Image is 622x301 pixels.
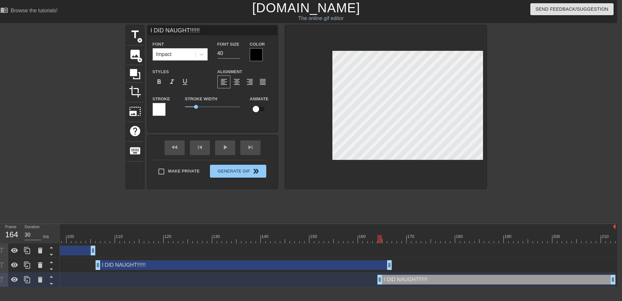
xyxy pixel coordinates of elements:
[129,145,141,157] span: keyboard
[407,233,415,240] div: 170
[261,233,270,240] div: 140
[185,96,217,102] label: Stroke Width
[456,233,464,240] div: 180
[221,143,229,151] span: play_arrow
[137,57,143,63] span: add_circle
[213,233,221,240] div: 130
[250,41,265,48] label: Color
[95,262,101,268] span: drag_handle
[252,1,360,15] a: [DOMAIN_NAME]
[250,96,269,102] label: Animate
[168,168,200,174] span: Make Private
[359,233,367,240] div: 160
[259,78,267,86] span: format_align_justify
[536,5,608,13] span: Send Feedback/Suggestion
[164,233,172,240] div: 120
[233,78,241,86] span: format_align_center
[5,229,15,240] div: 164
[168,78,176,86] span: format_italic
[0,6,8,14] span: menu_book
[153,69,169,75] label: Styles
[213,167,263,175] span: Generate Gif
[153,41,164,48] label: Font
[252,167,260,175] span: double_arrow
[196,143,204,151] span: skip_previous
[310,233,318,240] div: 150
[386,262,393,268] span: drag_handle
[116,233,124,240] div: 110
[613,224,616,229] img: bound-end.png
[246,78,254,86] span: format_align_right
[129,125,141,137] span: help
[43,233,49,240] div: ms
[0,6,58,16] a: Browse the tutorials!
[220,78,228,86] span: format_align_left
[129,85,141,98] span: crop
[553,233,561,240] div: 200
[181,78,189,86] span: format_underline
[530,3,614,15] button: Send Feedback/Suggestion
[504,233,513,240] div: 190
[0,224,20,243] div: Frame
[137,38,143,43] span: add_circle
[217,41,239,48] label: Font Size
[153,96,170,102] label: Stroke
[247,143,254,151] span: skip_next
[129,105,141,117] span: photo_size_select_large
[90,247,96,254] span: drag_handle
[602,233,610,240] div: 210
[25,225,40,229] label: Duration
[67,233,75,240] div: 100
[11,8,58,13] div: Browse the tutorials!
[155,78,163,86] span: format_bold
[210,165,266,178] button: Generate Gif
[206,15,436,22] div: The online gif editor
[129,28,141,41] span: title
[129,48,141,61] span: image
[156,50,172,58] div: Impact
[171,143,179,151] span: fast_rewind
[217,69,242,75] label: Alignment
